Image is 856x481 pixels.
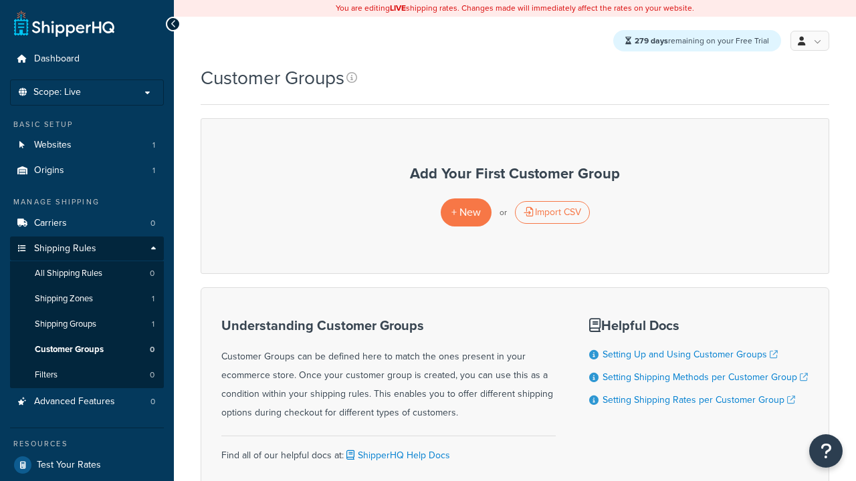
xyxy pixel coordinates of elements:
[10,133,164,158] li: Websites
[14,10,114,37] a: ShipperHQ Home
[37,460,101,471] span: Test Your Rates
[201,65,344,91] h1: Customer Groups
[344,448,450,462] a: ShipperHQ Help Docs
[35,268,102,279] span: All Shipping Rules
[152,319,154,330] span: 1
[221,318,556,333] h3: Understanding Customer Groups
[10,236,164,389] li: Shipping Rules
[150,344,154,355] span: 0
[515,201,590,224] div: Import CSV
[10,363,164,387] a: Filters 0
[33,87,81,98] span: Scope: Live
[390,2,406,14] b: LIVE
[809,434,843,468] button: Open Resource Center
[10,261,164,286] li: All Shipping Rules
[35,369,58,381] span: Filters
[34,53,80,65] span: Dashboard
[10,287,164,311] li: Shipping Zones
[441,198,492,226] a: + New
[150,268,154,279] span: 0
[500,203,507,222] p: or
[10,363,164,387] li: Filters
[221,318,556,422] div: Customer Groups can be defined here to match the ones present in your ecommerce store. Once your ...
[10,337,164,362] li: Customer Groups
[150,369,154,381] span: 0
[603,370,808,384] a: Setting Shipping Methods per Customer Group
[10,438,164,450] div: Resources
[10,211,164,236] li: Carriers
[10,312,164,337] li: Shipping Groups
[215,166,815,182] h3: Add Your First Customer Group
[613,30,781,51] div: remaining on your Free Trial
[10,196,164,208] div: Manage Shipping
[34,243,96,255] span: Shipping Rules
[10,312,164,337] a: Shipping Groups 1
[10,119,164,130] div: Basic Setup
[150,396,155,408] span: 0
[603,393,795,407] a: Setting Shipping Rates per Customer Group
[10,47,164,71] a: Dashboard
[10,261,164,286] a: All Shipping Rules 0
[35,319,96,330] span: Shipping Groups
[34,165,64,176] span: Origins
[10,211,164,236] a: Carriers 0
[10,133,164,158] a: Websites 1
[221,436,556,465] div: Find all of our helpful docs at:
[10,389,164,414] a: Advanced Features 0
[34,140,72,151] span: Websites
[635,35,668,47] strong: 279 days
[451,204,481,220] span: + New
[10,236,164,261] a: Shipping Rules
[10,453,164,477] a: Test Your Rates
[10,287,164,311] a: Shipping Zones 1
[34,396,115,408] span: Advanced Features
[589,318,808,333] h3: Helpful Docs
[10,337,164,362] a: Customer Groups 0
[150,218,155,229] span: 0
[34,218,67,229] span: Carriers
[603,347,778,361] a: Setting Up and Using Customer Groups
[35,344,104,355] span: Customer Groups
[10,389,164,414] li: Advanced Features
[152,165,155,176] span: 1
[152,293,154,305] span: 1
[35,293,93,305] span: Shipping Zones
[10,158,164,183] li: Origins
[152,140,155,151] span: 1
[10,158,164,183] a: Origins 1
